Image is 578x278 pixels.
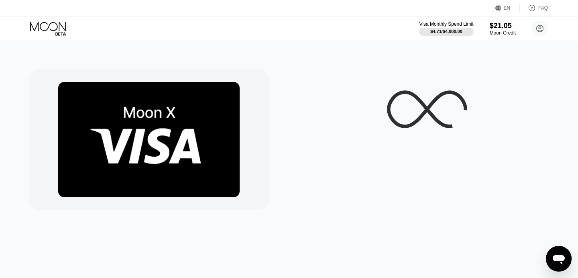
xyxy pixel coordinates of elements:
div: Moon Credit [490,30,516,36]
div: $21.05 [490,22,516,30]
div: FAQ [538,5,548,11]
div: Visa Monthly Spend Limit$4.71/$4,000.00 [419,21,473,36]
iframe: Button to launch messaging window [546,246,572,272]
div: EN [495,4,520,12]
div: EN [504,5,511,11]
div: $21.05Moon Credit [490,22,516,36]
div: FAQ [520,4,548,12]
div: Visa Monthly Spend Limit [419,21,473,27]
div: $4.71 / $4,000.00 [430,29,462,34]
